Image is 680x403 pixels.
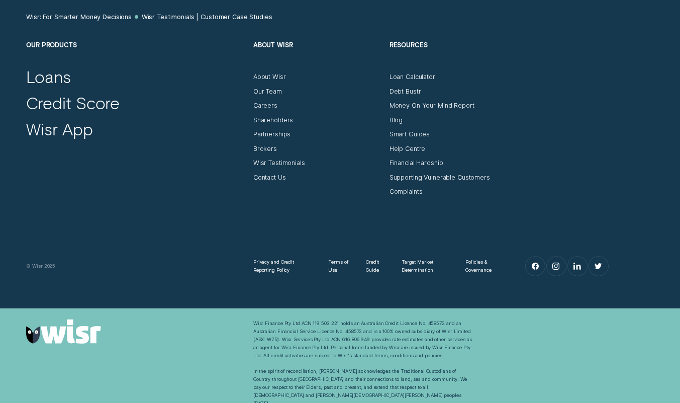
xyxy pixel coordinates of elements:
a: Partnerships [253,130,290,138]
h2: About Wisr [253,41,381,73]
a: Twitter [589,257,608,276]
a: Wisr Testimonials | Customer Case Studies [142,13,272,21]
a: Policies & Governance [465,258,503,274]
a: Facebook [526,257,545,276]
a: Help Centre [390,145,426,153]
a: Terms of Use [328,258,351,274]
a: Wisr Testimonials [253,159,305,167]
img: Wisr [26,319,101,343]
a: Wisr App [26,119,92,139]
a: Complaints [390,188,423,196]
a: Contact Us [253,174,286,182]
a: Loan Calculator [390,73,435,81]
a: Debt Bustr [390,88,421,96]
a: Financial Hardship [390,159,443,167]
a: About Wisr [253,73,286,81]
a: Wisr: For Smarter Money Decisions [26,13,132,21]
h2: Our Products [26,41,245,73]
a: Our Team [253,88,282,96]
a: Money On Your Mind Report [390,102,474,110]
div: © Wisr 2025 [22,262,249,270]
a: Credit Score [26,93,120,113]
a: Brokers [253,145,277,153]
a: Credit Guide [366,258,387,274]
a: Target Market Determination [402,258,451,274]
a: Instagram [547,257,566,276]
h2: Resources [390,41,518,73]
a: Loans [26,66,71,87]
a: Blog [390,116,403,124]
a: Shareholders [253,116,293,124]
a: Supporting Vulnerable Customers [390,174,490,182]
a: LinkedIn [568,257,587,276]
a: Careers [253,102,277,110]
a: Privacy and Credit Reporting Policy [253,258,314,274]
a: Smart Guides [390,130,430,138]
